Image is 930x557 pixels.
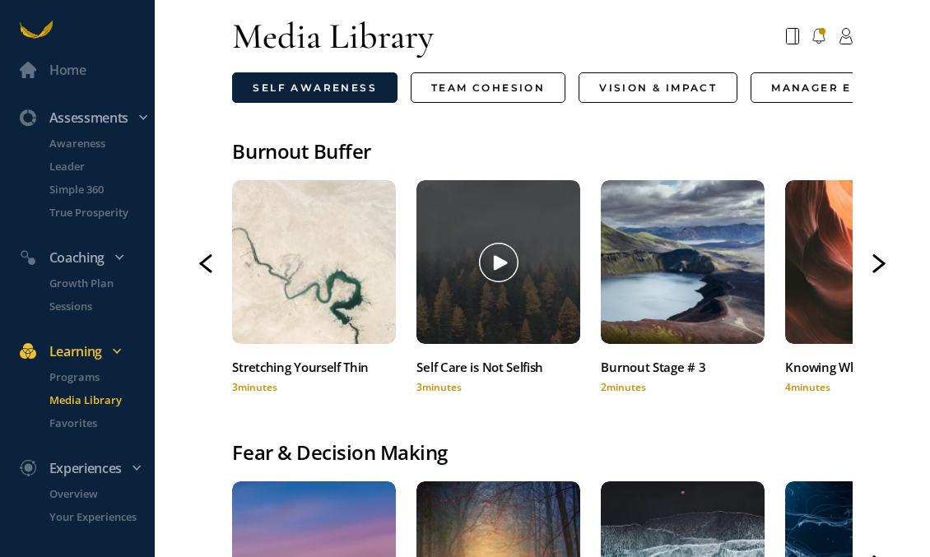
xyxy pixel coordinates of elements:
[49,392,151,408] p: Media Library
[232,437,852,468] div: Fear & Decision Making
[10,247,161,268] div: Coaching
[30,204,155,220] a: True Prosperity
[30,158,155,174] a: Leader
[232,136,852,167] div: Burnout Buffer
[10,341,161,362] div: Learning
[30,135,155,151] a: Awareness
[49,275,151,291] p: Growth Plan
[49,485,151,502] p: Overview
[49,415,151,431] p: Favorites
[10,107,161,128] div: Assessments
[49,158,151,174] p: Leader
[30,369,155,385] a: Programs
[49,204,151,220] p: True Prosperity
[49,298,151,314] p: Sessions
[49,508,151,525] p: Your Experiences
[30,181,155,197] a: Simple 360
[49,135,151,151] p: Awareness
[601,380,765,394] div: 2 minutes
[232,13,434,59] div: Media Library
[49,369,151,385] p: Programs
[30,415,155,431] a: Favorites
[49,59,86,81] div: Home
[232,356,396,378] div: Stretching Yourself Thin
[579,72,737,103] a: Vision & Impact
[30,275,155,291] a: Growth Plan
[30,392,155,408] a: Media Library
[49,181,151,197] p: Simple 360
[232,72,398,103] a: Self Awareness
[411,72,565,103] a: Team Cohesion
[601,356,765,378] div: Burnout Stage # 3
[30,485,155,502] a: Overview
[30,298,155,314] a: Sessions
[232,380,396,394] div: 3 minutes
[10,457,161,479] div: Experiences
[416,356,580,378] div: Self Care is Not Selfish
[416,380,580,394] div: 3 minutes
[30,508,155,525] a: Your Experiences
